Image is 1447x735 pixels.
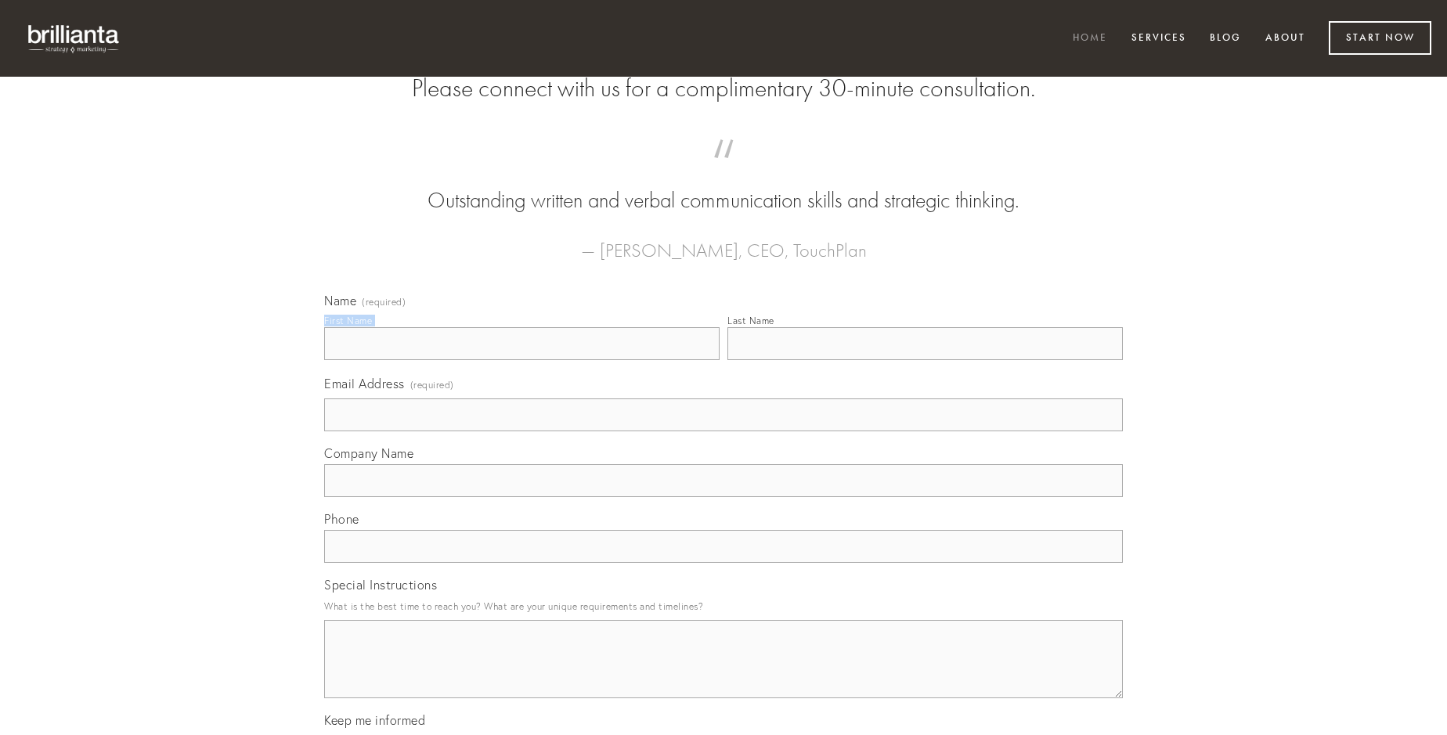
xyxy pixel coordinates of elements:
[324,511,359,527] span: Phone
[324,445,413,461] span: Company Name
[324,712,425,728] span: Keep me informed
[410,374,454,395] span: (required)
[362,297,406,307] span: (required)
[1255,26,1315,52] a: About
[349,155,1098,186] span: “
[349,216,1098,266] figcaption: — [PERSON_NAME], CEO, TouchPlan
[324,376,405,391] span: Email Address
[324,577,437,593] span: Special Instructions
[324,315,372,326] div: First Name
[1063,26,1117,52] a: Home
[324,293,356,308] span: Name
[324,74,1123,103] h2: Please connect with us for a complimentary 30-minute consultation.
[16,16,133,61] img: brillianta - research, strategy, marketing
[1329,21,1431,55] a: Start Now
[1121,26,1196,52] a: Services
[727,315,774,326] div: Last Name
[349,155,1098,216] blockquote: Outstanding written and verbal communication skills and strategic thinking.
[324,596,1123,617] p: What is the best time to reach you? What are your unique requirements and timelines?
[1200,26,1251,52] a: Blog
